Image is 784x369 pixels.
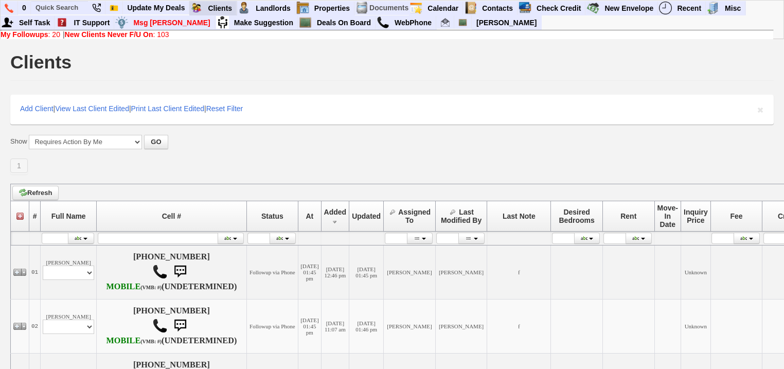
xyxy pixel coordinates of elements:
[18,1,31,14] a: 0
[435,299,487,353] td: [PERSON_NAME]
[519,2,531,14] img: creditreport.png
[299,16,312,29] img: chalkboard.png
[10,137,27,146] label: Show
[41,299,97,353] td: [PERSON_NAME]
[1,30,48,39] b: My Followups
[349,245,384,299] td: [DATE] 01:45 pm
[20,104,54,113] a: Add Client
[296,2,309,14] img: properties.png
[464,2,477,14] img: contact.png
[310,2,354,15] a: Properties
[384,299,436,353] td: [PERSON_NAME]
[99,252,244,292] h4: [PHONE_NUMBER] (UNDETERMINED)
[313,16,376,29] a: Deals On Board
[659,2,672,14] img: recent.png
[10,159,28,173] a: 1
[140,285,162,290] font: (VMB: #)
[123,1,189,14] a: Update My Deals
[152,318,168,333] img: call.png
[306,212,313,220] span: At
[170,315,190,336] img: sms.png
[140,339,162,344] font: (VMB: #)
[586,2,599,14] img: gmoney.png
[15,16,55,29] a: Self Task
[721,2,745,15] a: Misc
[681,299,711,353] td: Unknown
[206,104,243,113] a: Reset Filter
[409,2,422,14] img: appt_icon.png
[131,104,204,113] a: Print Last Client Edited
[252,2,295,15] a: Landlords
[162,212,181,220] span: Cell #
[1,16,14,29] img: myadd.png
[29,299,41,353] td: 02
[707,2,720,14] img: officebldg.png
[106,336,140,345] font: MOBILE
[51,212,86,220] span: Full Name
[559,208,595,224] span: Desired Bedrooms
[190,2,203,14] img: clients.png
[106,336,162,345] b: T-Mobile USA, Inc.
[441,18,450,27] img: Renata@HomeSweetHomeProperties.com
[246,299,298,353] td: Followup via Phone
[657,204,678,229] span: Move-In Date
[355,2,368,14] img: docs.png
[65,30,153,39] b: New Clients Never F/U On
[730,212,742,220] span: Fee
[238,2,251,14] img: landlord.png
[503,212,536,220] span: Last Note
[369,1,409,15] td: Documents
[144,135,168,149] button: GO
[441,208,482,224] span: Last Modified By
[10,95,774,125] div: | | |
[55,104,129,113] a: View Last Client Edited
[384,245,436,299] td: [PERSON_NAME]
[129,16,215,29] a: Msg [PERSON_NAME]
[298,299,321,353] td: [DATE] 01:45 pm
[10,53,72,72] h1: Clients
[487,299,551,353] td: f
[478,2,518,15] a: Contacts
[673,2,706,15] a: Recent
[152,264,168,279] img: call.png
[684,208,708,224] span: Inquiry Price
[29,245,41,299] td: 01
[1,30,60,39] a: My Followups: 20
[435,245,487,299] td: [PERSON_NAME]
[487,245,551,299] td: f
[29,201,41,231] th: #
[110,4,118,12] img: Bookmark.png
[324,208,347,216] span: Added
[423,2,463,15] a: Calendar
[472,16,541,29] a: [PERSON_NAME]
[41,245,97,299] td: [PERSON_NAME]
[246,245,298,299] td: Followup via Phone
[106,282,162,291] b: AT&T Wireless
[620,212,636,220] span: Rent
[349,299,384,353] td: [DATE] 01:46 pm
[390,16,436,29] a: WebPhone
[377,16,389,29] img: call.png
[99,306,244,346] h4: [PHONE_NUMBER] (UNDETERMINED)
[204,2,237,15] a: Clients
[31,1,88,14] input: Quick Search
[56,16,68,29] img: help2.png
[115,16,128,29] img: money.png
[5,4,13,13] img: phone.png
[600,2,658,15] a: New Envelope
[352,212,381,220] span: Updated
[458,18,467,27] img: chalkboard.png
[106,282,140,291] font: MOBILE
[398,208,431,224] span: Assigned To
[65,30,169,39] a: New Clients Never F/U On: 103
[298,245,321,299] td: [DATE] 01:45 pm
[170,261,190,282] img: sms.png
[92,4,101,12] img: phone22.png
[532,2,585,15] a: Check Credit
[321,299,349,353] td: [DATE] 11:07 am
[681,245,711,299] td: Unknown
[321,245,349,299] td: [DATE] 12:46 pm
[230,16,298,29] a: Make Suggestion
[1,30,773,39] div: |
[69,16,114,29] a: IT Support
